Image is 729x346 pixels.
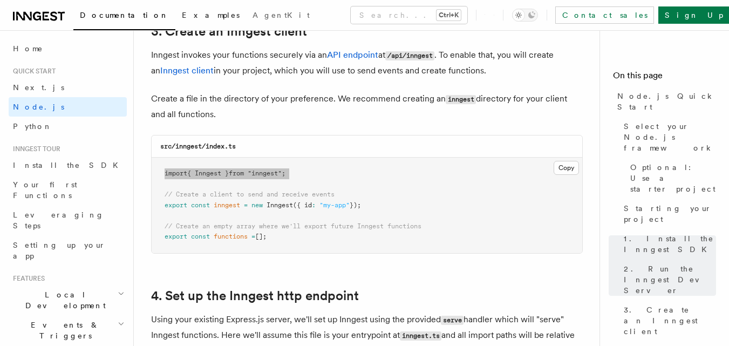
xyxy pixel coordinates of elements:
span: }); [350,201,361,209]
span: []; [255,233,267,240]
span: 2. Run the Inngest Dev Server [624,263,716,296]
p: Create a file in the directory of your preference. We recommend creating an directory for your cl... [151,91,583,122]
span: Node.js Quick Start [617,91,716,112]
span: = [251,233,255,240]
span: ; [282,169,285,177]
span: Next.js [13,83,64,92]
span: export [165,233,187,240]
span: ({ id [293,201,312,209]
span: // Create an empty array where we'll export future Inngest functions [165,222,421,230]
span: { Inngest } [187,169,229,177]
span: Local Development [9,289,118,311]
span: 1. Install the Inngest SDK [624,233,716,255]
button: Copy [554,161,579,175]
a: Examples [175,3,246,29]
span: Select your Node.js framework [624,121,716,153]
a: 1. Install the Inngest SDK [619,229,716,259]
span: Optional: Use a starter project [630,162,716,194]
a: Setting up your app [9,235,127,266]
span: export [165,201,187,209]
span: Your first Functions [13,180,77,200]
a: Python [9,117,127,136]
span: Inngest tour [9,145,60,153]
span: Documentation [80,11,169,19]
button: Search...Ctrl+K [351,6,467,24]
a: API endpoint [327,50,378,60]
span: from [229,169,244,177]
span: = [244,201,248,209]
button: Local Development [9,285,127,315]
h4: On this page [613,69,716,86]
span: Starting your project [624,203,716,225]
span: Events & Triggers [9,320,118,341]
span: functions [214,233,248,240]
a: Optional: Use a starter project [626,158,716,199]
span: const [191,201,210,209]
span: Features [9,274,45,283]
a: 3. Create an Inngest client [619,300,716,341]
button: Toggle dark mode [512,9,538,22]
code: src/inngest/index.ts [160,143,236,150]
kbd: Ctrl+K [437,10,461,21]
span: Examples [182,11,240,19]
span: import [165,169,187,177]
span: Python [13,122,52,131]
span: Quick start [9,67,56,76]
span: : [312,201,316,209]
span: "my-app" [319,201,350,209]
a: Next.js [9,78,127,97]
a: Leveraging Steps [9,205,127,235]
a: Node.js Quick Start [613,86,716,117]
a: Home [9,39,127,58]
span: Setting up your app [13,241,106,260]
a: Starting your project [619,199,716,229]
a: Contact sales [555,6,654,24]
span: // Create a client to send and receive events [165,191,335,198]
a: AgentKit [246,3,316,29]
span: Home [13,43,43,54]
span: inngest [214,201,240,209]
a: Documentation [73,3,175,30]
span: const [191,233,210,240]
a: 3. Create an Inngest client [151,24,307,39]
code: /api/inngest [385,51,434,60]
span: Leveraging Steps [13,211,104,230]
a: Your first Functions [9,175,127,205]
span: "inngest" [248,169,282,177]
a: Install the SDK [9,155,127,175]
span: AgentKit [253,11,310,19]
p: Inngest invokes your functions securely via an at . To enable that, you will create an in your pr... [151,48,583,78]
a: Select your Node.js framework [619,117,716,158]
span: Node.js [13,103,64,111]
a: Inngest client [160,65,214,76]
span: Install the SDK [13,161,125,169]
button: Events & Triggers [9,315,127,345]
span: Inngest [267,201,293,209]
a: Node.js [9,97,127,117]
code: serve [441,316,464,325]
a: 2. Run the Inngest Dev Server [619,259,716,300]
span: 3. Create an Inngest client [624,304,716,337]
a: 4. Set up the Inngest http endpoint [151,288,359,303]
span: new [251,201,263,209]
code: inngest [446,95,476,104]
code: inngest.ts [400,331,441,341]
